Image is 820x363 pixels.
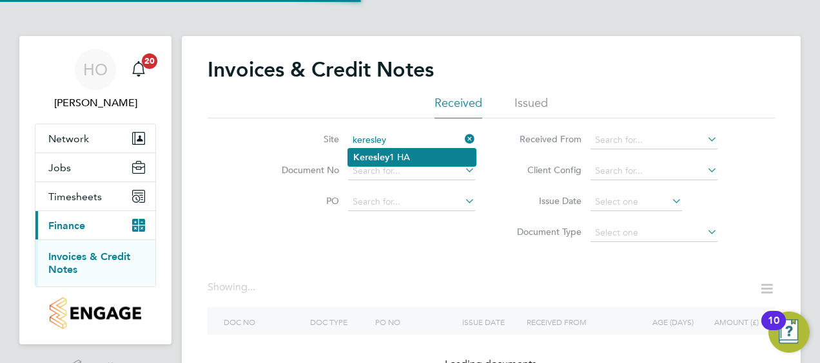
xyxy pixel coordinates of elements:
[768,312,810,353] button: Open Resource Center, 10 new notifications
[434,95,482,118] li: Received
[768,321,779,337] div: 10
[591,162,717,180] input: Search for...
[35,297,156,329] a: Go to home page
[248,281,255,293] span: ...
[507,133,581,145] label: Received From
[348,149,476,166] li: 1 HA
[50,297,141,329] img: countryside-properties-logo-retina.png
[591,224,717,242] input: Select one
[35,182,155,210] button: Timesheets
[48,250,130,275] a: Invoices & Credit Notes
[265,133,339,145] label: Site
[126,49,151,90] a: 20
[208,57,434,82] h2: Invoices & Credit Notes
[35,239,155,286] div: Finance
[19,36,171,344] nav: Main navigation
[35,95,156,111] span: Harry Owen
[83,61,108,78] span: HO
[348,131,475,149] input: Search for...
[265,195,339,207] label: PO
[35,49,156,111] a: HO[PERSON_NAME]
[591,131,717,149] input: Search for...
[507,226,581,237] label: Document Type
[35,211,155,239] button: Finance
[348,193,475,211] input: Search for...
[514,95,548,118] li: Issued
[48,191,102,203] span: Timesheets
[142,53,157,69] span: 20
[348,162,475,180] input: Search for...
[48,133,89,145] span: Network
[507,195,581,207] label: Issue Date
[353,152,389,163] b: Keresley
[208,281,258,294] div: Showing
[48,219,85,232] span: Finance
[35,153,155,181] button: Jobs
[591,193,682,211] input: Select one
[35,124,155,153] button: Network
[507,164,581,176] label: Client Config
[48,162,71,174] span: Jobs
[265,164,339,176] label: Document No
